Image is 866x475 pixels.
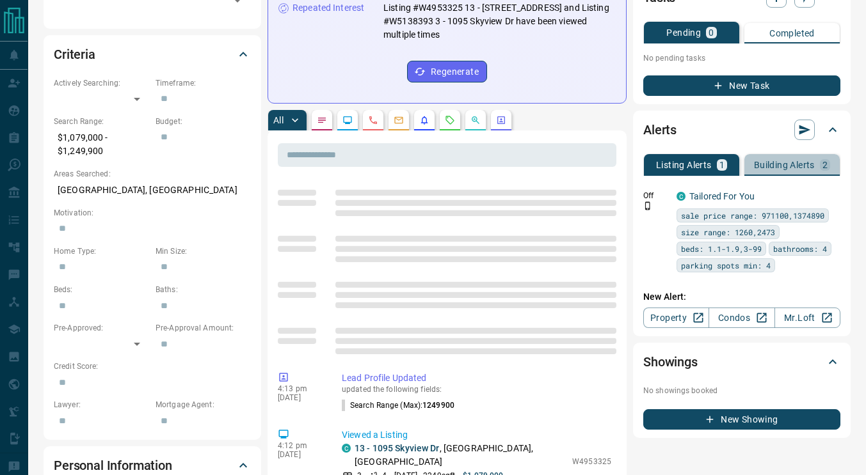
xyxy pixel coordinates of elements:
p: Lawyer: [54,399,149,410]
a: Property [643,308,709,328]
p: Pre-Approved: [54,322,149,334]
span: parking spots min: 4 [681,259,771,272]
svg: Emails [394,115,404,125]
p: Search Range (Max) : [342,400,454,411]
p: Min Size: [156,245,251,257]
p: Mortgage Agent: [156,399,251,410]
p: No showings booked [643,385,840,396]
a: 13 - 1095 Skyview Dr [355,443,440,453]
p: Home Type: [54,245,149,257]
p: , [GEOGRAPHIC_DATA], [GEOGRAPHIC_DATA] [355,442,566,469]
span: size range: 1260,2473 [681,226,775,238]
p: Viewed a Listing [342,428,611,442]
svg: Notes [317,115,327,125]
svg: Agent Actions [496,115,506,125]
p: Motivation: [54,207,251,219]
p: Completed [769,29,815,38]
p: Listing Alerts [656,160,712,169]
p: Lead Profile Updated [342,371,611,385]
p: Search Range: [54,116,149,127]
span: sale price range: 971100,1374890 [681,209,824,222]
p: updated the following fields: [342,385,611,394]
p: Budget: [156,116,251,127]
div: Showings [643,347,840,377]
p: Actively Searching: [54,77,149,89]
p: Baths: [156,284,251,295]
h2: Alerts [643,120,677,140]
a: Condos [709,308,774,328]
button: Regenerate [407,61,487,82]
button: New Task [643,75,840,96]
p: No pending tasks [643,49,840,68]
p: New Alert: [643,290,840,304]
p: Areas Searched: [54,168,251,180]
p: Off [643,190,669,201]
svg: Calls [368,115,378,125]
p: Timeframe: [156,77,251,89]
div: Criteria [54,39,251,70]
button: New Showing [643,409,840,430]
p: 4:13 pm [278,384,323,393]
div: Alerts [643,114,840,145]
h2: Showings [643,352,698,372]
p: Pending [666,28,701,37]
a: Mr.Loft [774,308,840,328]
a: Tailored For You [689,191,755,201]
svg: Opportunities [470,115,481,125]
p: All [273,116,284,125]
p: 2 [822,160,828,169]
svg: Push Notification Only [643,201,652,210]
p: [DATE] [278,393,323,402]
div: condos.ca [342,444,351,453]
p: Repeated Interest [293,1,364,15]
p: 0 [709,28,714,37]
span: beds: 1.1-1.9,3-99 [681,242,762,255]
p: W4953325 [572,456,611,467]
p: Pre-Approval Amount: [156,322,251,334]
p: 4:12 pm [278,441,323,450]
p: Listing #W4953325 13 - [STREET_ADDRESS] and Listing #W5138393 3 - 1095 Skyview Dr have been viewe... [383,1,616,42]
svg: Requests [445,115,455,125]
p: 1 [719,160,725,169]
p: $1,079,000 - $1,249,900 [54,127,149,162]
svg: Lead Browsing Activity [342,115,353,125]
p: Beds: [54,284,149,295]
span: 1249900 [422,401,454,410]
p: Credit Score: [54,361,251,372]
p: [GEOGRAPHIC_DATA], [GEOGRAPHIC_DATA] [54,180,251,201]
p: [DATE] [278,450,323,459]
span: bathrooms: 4 [773,242,827,255]
p: Building Alerts [754,160,815,169]
svg: Listing Alerts [419,115,429,125]
div: condos.ca [677,192,686,201]
h2: Criteria [54,44,95,65]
